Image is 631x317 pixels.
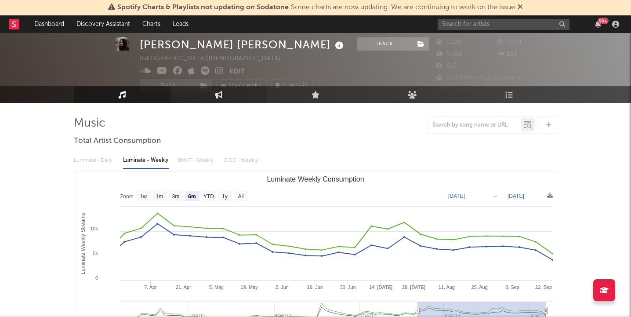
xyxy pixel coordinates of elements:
text: All [238,193,243,200]
input: Search for artists [438,19,569,30]
text: 16. Jun [307,284,323,290]
button: Edit [229,66,245,77]
text: 8. Sep [505,284,519,290]
text: 22. Sep [535,284,552,290]
span: Dismiss [518,4,523,11]
text: 21. Apr [176,284,191,290]
button: Summary [271,79,313,92]
text: 25. Aug [471,284,488,290]
text: 11. Aug [439,284,455,290]
text: YTD [203,193,214,200]
span: 5,160 [436,51,463,57]
span: Benchmark [228,81,262,91]
text: 5. May [209,284,224,290]
text: 1y [222,193,228,200]
span: Jump Score: 31.2 [436,86,487,91]
text: 1m [156,193,163,200]
text: 7. Apr [144,284,157,290]
text: [DATE] [508,193,524,199]
span: Spotify Charts & Playlists not updating on Sodatone [117,4,289,11]
input: Search by song name or URL [428,122,521,129]
text: 28. [DATE] [402,284,425,290]
a: Dashboard [28,15,70,33]
button: Track [140,79,195,92]
text: 3m [172,193,180,200]
text: 10k [90,226,98,231]
text: Luminate Weekly Consumption [267,175,364,183]
a: Charts [136,15,167,33]
button: Track [357,37,412,51]
button: 99+ [595,21,601,28]
text: 2. Jun [276,284,289,290]
span: 14,699 Monthly Listeners [436,75,521,81]
span: 153 [497,51,517,57]
span: 1,120 [436,40,462,45]
a: Discovery Assistant [70,15,136,33]
div: Luminate - Weekly [123,153,169,168]
text: 19. May [241,284,258,290]
text: 1w [140,193,147,200]
a: Benchmark [216,79,267,92]
text: → [493,193,498,199]
span: Total Artist Consumption [74,136,161,146]
text: 5k [93,251,98,256]
div: [GEOGRAPHIC_DATA] | [DEMOGRAPHIC_DATA] [140,54,291,64]
text: Luminate Weekly Streams [80,213,86,274]
text: 6m [188,193,196,200]
text: 30. Jun [340,284,356,290]
div: 99 + [598,18,609,24]
text: 14. [DATE] [369,284,392,290]
text: Zoom [120,193,134,200]
text: 0 [95,275,98,281]
span: Summary [282,84,308,88]
span: : Some charts are now updating. We are continuing to work on the issue [117,4,515,11]
span: 7,171 [497,40,522,45]
text: [DATE] [448,193,465,199]
a: Leads [167,15,195,33]
div: [PERSON_NAME] [PERSON_NAME] [140,37,346,52]
span: 613 [436,63,457,69]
